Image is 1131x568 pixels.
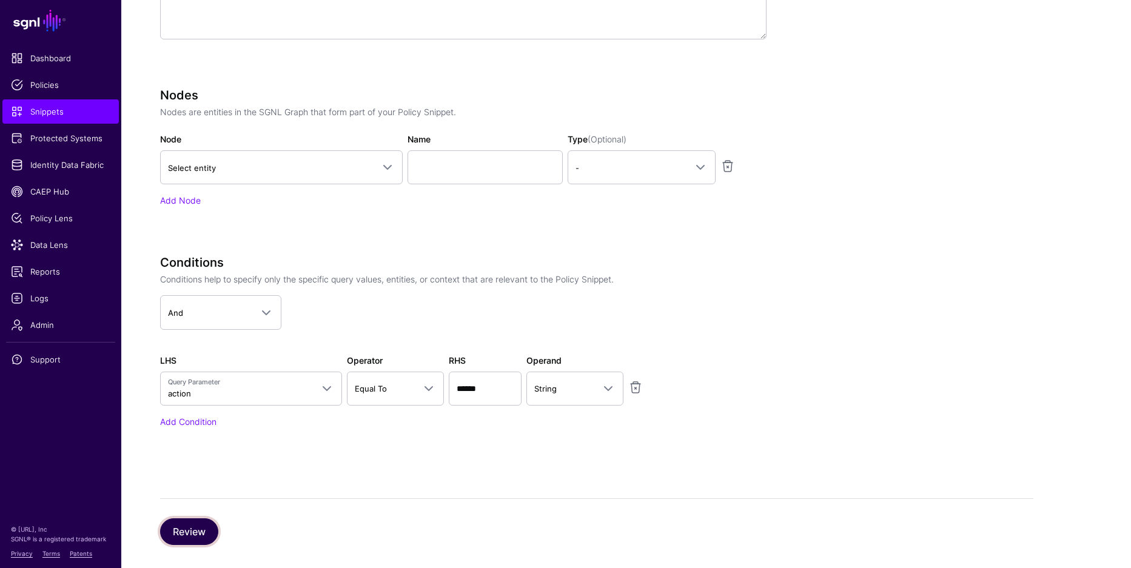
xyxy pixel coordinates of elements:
p: SGNL® is a registered trademark [11,534,110,544]
p: © [URL], Inc [11,524,110,534]
span: Support [11,353,110,366]
label: Node [160,133,181,145]
span: Protected Systems [11,132,110,144]
a: Privacy [11,550,33,557]
a: Dashboard [2,46,119,70]
a: Policies [2,73,119,97]
label: Name [408,133,431,145]
span: Dashboard [11,52,110,64]
span: Data Lens [11,239,110,251]
span: Select entity [168,163,216,173]
span: action [168,389,191,398]
label: Operand [526,354,562,367]
a: Data Lens [2,233,119,257]
span: CAEP Hub [11,185,110,198]
span: Equal To [355,384,387,393]
span: String [534,384,557,393]
a: Policy Lens [2,206,119,230]
span: Query Parameter [168,377,312,387]
h3: Conditions [160,255,767,270]
span: Logs [11,292,110,304]
label: RHS [449,354,466,367]
span: Snippets [11,105,110,118]
span: And [168,308,183,318]
span: Policies [11,79,110,91]
a: SGNL [7,7,114,34]
a: Terms [42,550,60,557]
a: Identity Data Fabric [2,153,119,177]
a: CAEP Hub [2,179,119,204]
label: Type [568,133,626,145]
span: Identity Data Fabric [11,159,110,171]
h3: Nodes [160,88,767,102]
span: Reports [11,266,110,278]
a: Snippets [2,99,119,124]
a: Add Node [160,195,201,205]
label: LHS [160,354,176,367]
p: Nodes are entities in the SGNL Graph that form part of your Policy Snippet. [160,105,767,118]
span: Admin [11,319,110,331]
span: Policy Lens [11,212,110,224]
button: Review [160,518,218,545]
a: Reports [2,259,119,284]
label: Operator [347,354,383,367]
p: Conditions help to specify only the specific query values, entities, or context that are relevant... [160,273,767,286]
a: Patents [70,550,92,557]
span: (Optional) [588,134,626,144]
a: Protected Systems [2,126,119,150]
a: Logs [2,286,119,310]
a: Admin [2,313,119,337]
span: - [576,163,579,173]
a: Add Condition [160,416,216,427]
